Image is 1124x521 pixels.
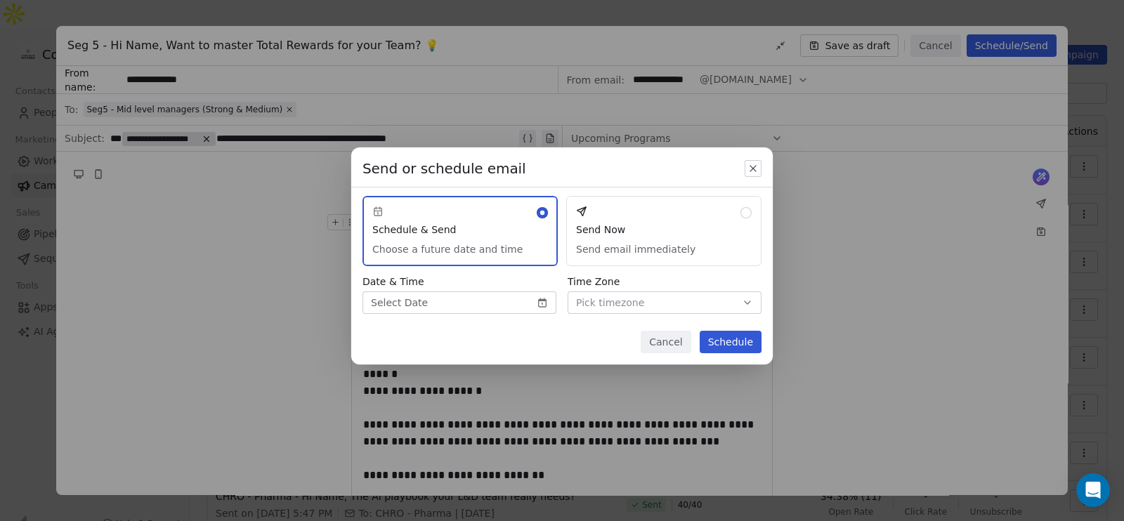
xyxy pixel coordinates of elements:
span: Date & Time [362,275,556,289]
button: Select Date [362,291,556,314]
button: Pick timezone [568,291,762,314]
span: Time Zone [568,275,762,289]
span: Send or schedule email [362,159,526,178]
span: Pick timezone [576,296,644,310]
span: Select Date [371,296,428,310]
button: Cancel [641,331,691,353]
button: Schedule [700,331,762,353]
